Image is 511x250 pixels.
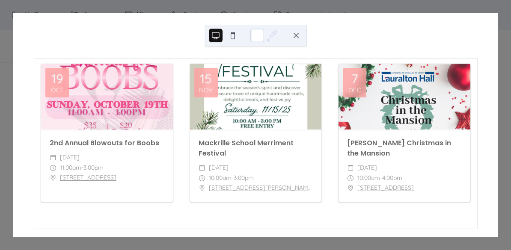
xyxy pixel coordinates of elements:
[347,173,354,183] div: ​
[50,173,56,183] div: ​
[60,173,116,183] a: [STREET_ADDRESS]
[234,173,254,183] span: 3:00pm
[83,163,104,173] span: 3:00pm
[380,173,382,183] span: -
[347,163,354,173] div: ​
[199,173,205,183] div: ​
[199,183,205,193] div: ​
[81,163,83,173] span: -
[60,153,80,163] span: [DATE]
[209,183,313,193] a: [STREET_ADDRESS][PERSON_NAME][PERSON_NAME]
[357,183,414,193] a: [STREET_ADDRESS]
[232,173,234,183] span: -
[348,87,361,93] div: Dec
[199,87,213,93] div: Nov
[60,163,81,173] span: 11:00am
[347,183,354,193] div: ​
[382,173,402,183] span: 4:00pm
[209,173,232,183] span: 10:00am
[51,87,64,93] div: Oct
[339,138,470,159] div: [PERSON_NAME] Christmas in the Mansion
[41,138,173,148] div: 2nd Annual Blowouts for Boobs
[51,72,63,85] div: 19
[351,72,358,85] div: 7
[190,138,322,159] div: Mackrille School Merriment Festival
[357,173,380,183] span: 10:00am
[357,163,377,173] span: [DATE]
[199,163,205,173] div: ​
[50,153,56,163] div: ​
[200,72,212,85] div: 15
[209,163,229,173] span: [DATE]
[50,163,56,173] div: ​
